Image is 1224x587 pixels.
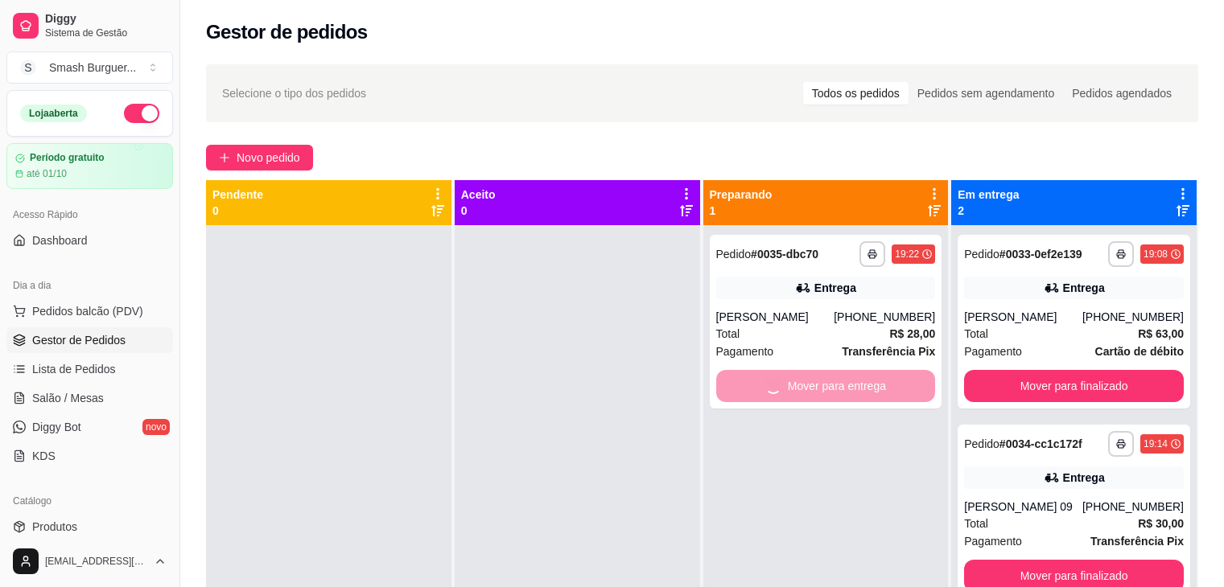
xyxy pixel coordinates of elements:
strong: Transferência Pix [842,345,935,358]
span: Sistema de Gestão [45,27,167,39]
span: S [20,60,36,76]
article: Período gratuito [30,152,105,164]
p: Em entrega [958,187,1019,203]
strong: # 0034-cc1c172f [999,437,1082,450]
div: Catálogo [6,488,173,514]
span: Lista de Pedidos [32,361,116,377]
div: Loja aberta [20,105,87,122]
span: Pagamento [964,532,1022,550]
span: Selecione o tipo dos pedidos [222,84,366,102]
strong: R$ 63,00 [1138,327,1184,340]
strong: R$ 28,00 [889,327,935,340]
span: Pagamento [964,343,1022,360]
div: 19:08 [1144,248,1168,261]
div: 19:22 [895,248,919,261]
div: Entrega [1063,280,1105,296]
button: Mover para finalizado [964,370,1184,402]
div: Dia a dia [6,273,173,298]
span: [EMAIL_ADDRESS][DOMAIN_NAME] [45,555,147,568]
span: Pedido [964,248,999,261]
div: Pedidos sem agendamento [909,82,1063,105]
strong: R$ 30,00 [1138,517,1184,530]
button: Alterar Status [124,104,159,123]
div: [PHONE_NUMBER] [1082,499,1184,515]
span: Pedido [716,248,752,261]
span: KDS [32,448,56,464]
a: KDS [6,443,173,469]
span: Pedido [964,437,999,450]
div: [PHONE_NUMBER] [834,309,935,325]
div: [PHONE_NUMBER] [1082,309,1184,325]
span: Dashboard [32,232,88,248]
a: Produtos [6,514,173,540]
div: 19:14 [1144,437,1168,450]
span: plus [219,152,230,163]
div: Pedidos agendados [1063,82,1181,105]
span: Salão / Mesas [32,390,104,406]
div: [PERSON_NAME] 09 [964,499,1082,515]
span: Total [964,515,988,532]
strong: # 0033-0ef2e139 [999,248,1082,261]
span: Gestor de Pedidos [32,332,126,348]
div: Smash Burguer ... [49,60,136,76]
a: DiggySistema de Gestão [6,6,173,45]
button: [EMAIL_ADDRESS][DOMAIN_NAME] [6,542,173,581]
span: Diggy Bot [32,419,81,435]
div: Todos os pedidos [803,82,909,105]
a: Salão / Mesas [6,385,173,411]
p: 0 [212,203,263,219]
a: Lista de Pedidos [6,356,173,382]
strong: # 0035-dbc70 [751,248,818,261]
div: Entrega [814,280,856,296]
strong: Transferência Pix [1090,535,1184,548]
p: 2 [958,203,1019,219]
span: Total [964,325,988,343]
button: Pedidos balcão (PDV) [6,298,173,324]
div: [PERSON_NAME] [716,309,835,325]
a: Período gratuitoaté 01/10 [6,143,173,189]
strong: Cartão de débito [1095,345,1184,358]
p: 1 [710,203,773,219]
article: até 01/10 [27,167,67,180]
div: [PERSON_NAME] [964,309,1082,325]
p: Aceito [461,187,496,203]
span: Produtos [32,519,77,535]
a: Dashboard [6,228,173,253]
div: Acesso Rápido [6,202,173,228]
span: Total [716,325,740,343]
h2: Gestor de pedidos [206,19,368,45]
p: Preparando [710,187,773,203]
button: Novo pedido [206,145,313,170]
p: 0 [461,203,496,219]
span: Pagamento [716,343,774,360]
p: Pendente [212,187,263,203]
div: Entrega [1063,470,1105,486]
a: Gestor de Pedidos [6,327,173,353]
button: Select a team [6,51,173,84]
span: Diggy [45,12,167,27]
a: Diggy Botnovo [6,414,173,440]
span: Novo pedido [237,149,300,166]
span: Pedidos balcão (PDV) [32,303,143,319]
